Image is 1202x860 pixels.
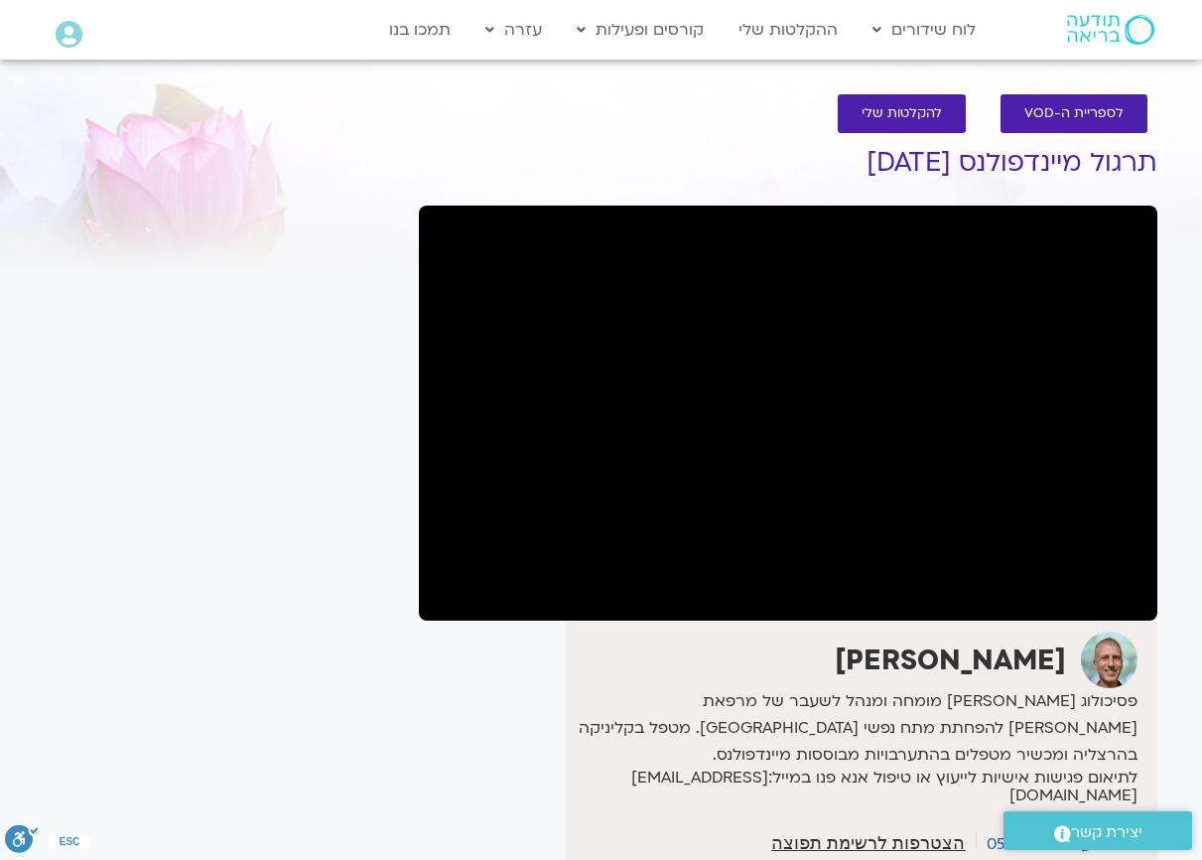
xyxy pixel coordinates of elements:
p: פסיכולוג [PERSON_NAME] מומחה ומנהל לשעבר של מרפאת [PERSON_NAME] להפחתת מתח נפשי [GEOGRAPHIC_DATA]... [571,688,1136,769]
img: ניב אידלמן [1081,632,1137,688]
img: תודעה בריאה [1067,15,1154,45]
a: ההקלטות שלי [729,11,848,49]
a: עזרה [475,11,552,49]
a: להקלטות שלי [838,94,966,133]
h1: תרגול מיינדפולנס [DATE] [419,148,1157,178]
a: לספריית ה-VOD [1001,94,1147,133]
a: קורסים ופעילות [567,11,714,49]
a: תמכו בנו [379,11,461,49]
a: יצירת קשר [1003,811,1192,850]
a: 054-4584655 [987,833,1099,855]
a: הצטרפות לרשימת תפוצה [771,834,965,852]
a: לוח שידורים [863,11,986,49]
p: לתיאום פגישות אישיות לייעוץ או טיפול אנא פנו במייל: [EMAIL_ADDRESS][DOMAIN_NAME] [571,769,1136,804]
span: יצירת קשר [1071,819,1142,846]
span: לספריית ה-VOD [1024,106,1124,121]
span: להקלטות שלי [862,106,942,121]
strong: [PERSON_NAME] [835,642,1066,679]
